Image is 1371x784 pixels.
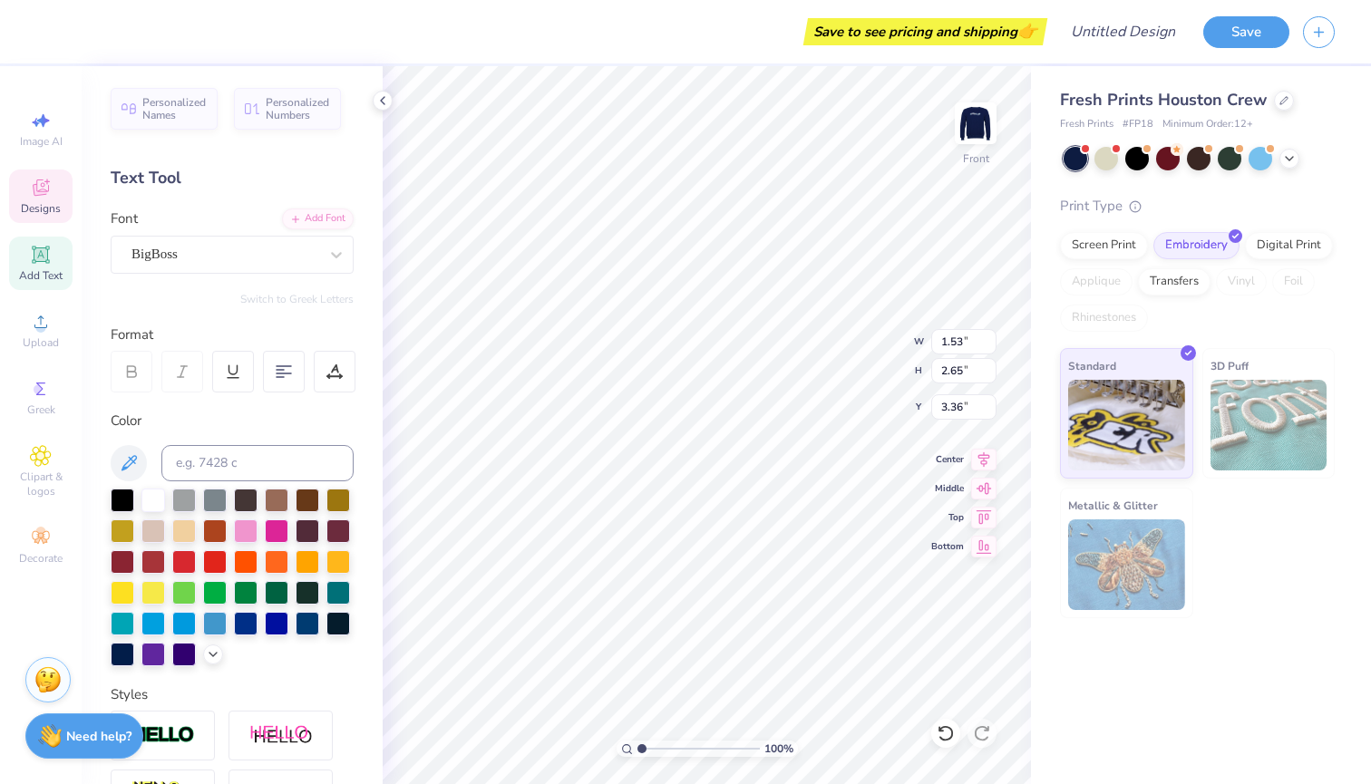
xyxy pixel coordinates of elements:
[1162,117,1253,132] span: Minimum Order: 12 +
[1068,356,1116,375] span: Standard
[27,402,55,417] span: Greek
[1068,519,1185,610] img: Metallic & Glitter
[9,469,73,498] span: Clipart & logos
[1272,268,1315,295] div: Foil
[931,453,964,466] span: Center
[23,335,59,350] span: Upload
[266,96,330,121] span: Personalized Numbers
[931,482,964,495] span: Middle
[240,292,354,306] button: Switch to Greek Letters
[66,728,131,745] strong: Need help?
[1060,268,1133,295] div: Applique
[1216,268,1267,295] div: Vinyl
[808,18,1043,45] div: Save to see pricing and shipping
[20,134,63,149] span: Image AI
[1203,16,1289,48] button: Save
[111,684,354,705] div: Styles
[19,551,63,566] span: Decorate
[111,208,138,229] label: Font
[1068,380,1185,470] img: Standard
[764,740,793,757] span: 100 %
[111,411,354,431] div: Color
[1017,20,1037,42] span: 👉
[1060,89,1267,111] span: Fresh Prints Houston Crew
[931,540,964,553] span: Bottom
[1138,268,1211,295] div: Transfers
[1068,496,1158,515] span: Metallic & Glitter
[931,511,964,524] span: Top
[1060,305,1148,332] div: Rhinestones
[1153,232,1240,259] div: Embroidery
[111,166,354,190] div: Text Tool
[1060,232,1148,259] div: Screen Print
[282,208,354,229] div: Add Font
[1060,196,1335,217] div: Print Type
[963,150,989,167] div: Front
[161,445,354,481] input: e.g. 7428 c
[1211,356,1249,375] span: 3D Puff
[958,105,994,141] img: Front
[1245,232,1333,259] div: Digital Print
[1060,117,1113,132] span: Fresh Prints
[21,201,61,216] span: Designs
[1056,14,1190,50] input: Untitled Design
[1123,117,1153,132] span: # FP18
[111,324,355,345] div: Format
[142,96,207,121] span: Personalized Names
[131,725,195,746] img: Stroke
[19,268,63,283] span: Add Text
[1211,380,1327,470] img: 3D Puff
[249,724,313,747] img: Shadow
